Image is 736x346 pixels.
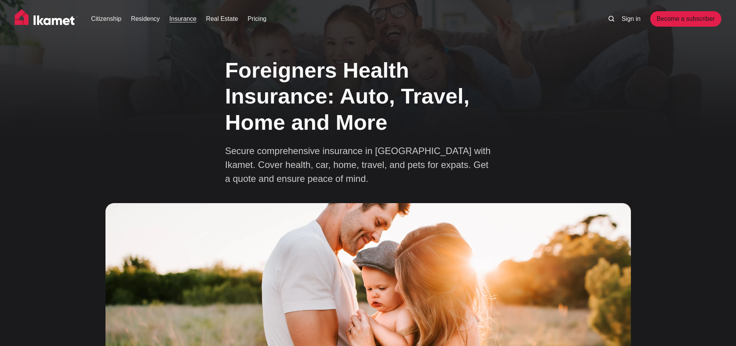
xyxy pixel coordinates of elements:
[225,144,496,186] p: Secure comprehensive insurance in [GEOGRAPHIC_DATA] with Ikamet. Cover health, car, home, travel,...
[248,14,267,24] a: Pricing
[650,11,721,27] a: Become a subscriber
[15,9,78,29] img: Ikamet home
[622,14,641,24] a: Sign in
[206,14,238,24] a: Real Estate
[91,14,121,24] a: Citizenship
[169,14,196,24] a: Insurance
[225,57,511,135] h1: Foreigners Health Insurance: Auto, Travel, Home and More
[131,14,160,24] a: Residency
